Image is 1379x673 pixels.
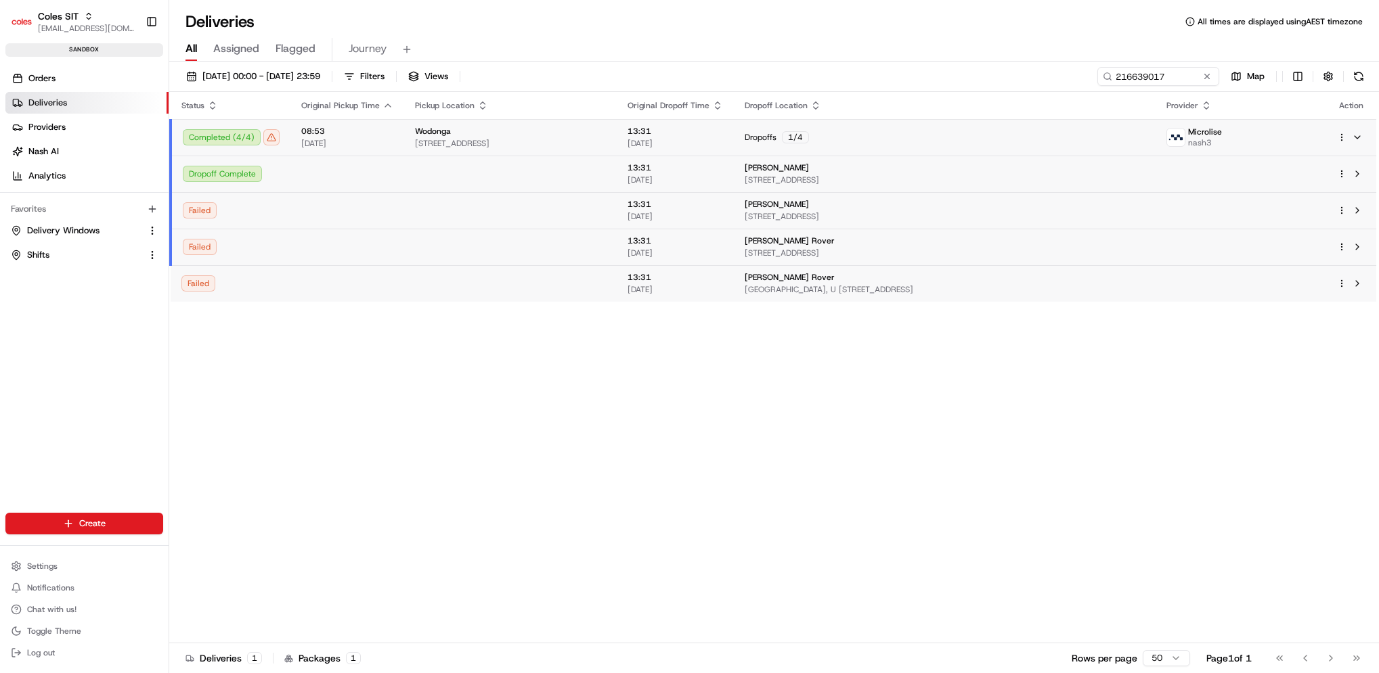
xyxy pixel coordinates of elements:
[745,162,809,173] span: [PERSON_NAME]
[360,70,385,83] span: Filters
[628,138,723,149] span: [DATE]
[628,175,723,185] span: [DATE]
[185,41,197,57] span: All
[628,272,723,283] span: 13:31
[745,284,1144,295] span: [GEOGRAPHIC_DATA], U [STREET_ADDRESS]
[1188,126,1222,137] span: Microlise
[745,199,809,210] span: [PERSON_NAME]
[1206,651,1252,665] div: Page 1 of 1
[5,643,163,662] button: Log out
[5,116,169,138] a: Providers
[213,41,259,57] span: Assigned
[185,11,255,32] h1: Deliveries
[301,100,380,111] span: Original Pickup Time
[5,220,163,241] button: Delivery Windows
[349,41,387,57] span: Journey
[11,225,141,237] a: Delivery Windows
[27,249,49,261] span: Shifts
[202,70,320,83] span: [DATE] 00:00 - [DATE] 23:59
[745,235,835,246] span: [PERSON_NAME] Rover
[628,211,723,222] span: [DATE]
[346,652,361,664] div: 1
[415,138,606,149] span: [STREET_ADDRESS]
[745,175,1144,185] span: [STREET_ADDRESS]
[415,126,451,137] span: Wodonga
[5,198,163,220] div: Favorites
[276,41,315,57] span: Flagged
[27,582,74,593] span: Notifications
[1247,70,1265,83] span: Map
[1097,67,1219,86] input: Type to search
[181,100,204,111] span: Status
[11,249,141,261] a: Shifts
[28,170,66,182] span: Analytics
[27,626,81,636] span: Toggle Theme
[628,126,723,137] span: 13:31
[628,162,723,173] span: 13:31
[38,9,79,23] button: Coles SIT
[5,5,140,38] button: Coles SITColes SIT[EMAIL_ADDRESS][DOMAIN_NAME]
[628,199,723,210] span: 13:31
[301,138,393,149] span: [DATE]
[745,100,808,111] span: Dropoff Location
[5,141,169,162] a: Nash AI
[5,68,169,89] a: Orders
[28,72,56,85] span: Orders
[745,272,835,283] span: [PERSON_NAME] Rover
[415,100,475,111] span: Pickup Location
[1167,129,1185,146] img: microlise_logo.jpeg
[5,578,163,597] button: Notifications
[180,67,326,86] button: [DATE] 00:00 - [DATE] 23:59
[28,97,67,109] span: Deliveries
[5,43,163,57] div: sandbox
[5,165,169,187] a: Analytics
[1072,651,1137,665] p: Rows per page
[28,121,66,133] span: Providers
[1188,137,1222,148] span: nash3
[745,132,776,143] span: Dropoffs
[27,604,76,615] span: Chat with us!
[424,70,448,83] span: Views
[402,67,454,86] button: Views
[782,131,809,143] div: 1 / 4
[745,248,1144,258] span: [STREET_ADDRESS]
[1349,67,1368,86] button: Refresh
[5,513,163,534] button: Create
[185,651,262,665] div: Deliveries
[1198,16,1363,27] span: All times are displayed using AEST timezone
[284,651,361,665] div: Packages
[5,622,163,641] button: Toggle Theme
[38,23,135,34] button: [EMAIL_ADDRESS][DOMAIN_NAME]
[1225,67,1271,86] button: Map
[11,11,32,32] img: Coles SIT
[27,225,100,237] span: Delivery Windows
[27,561,58,572] span: Settings
[5,92,169,114] a: Deliveries
[301,126,393,137] span: 08:53
[247,652,262,664] div: 1
[79,517,106,530] span: Create
[5,557,163,576] button: Settings
[1166,100,1198,111] span: Provider
[628,284,723,295] span: [DATE]
[27,647,55,658] span: Log out
[1337,100,1365,111] div: Action
[628,248,723,258] span: [DATE]
[745,211,1144,222] span: [STREET_ADDRESS]
[5,600,163,619] button: Chat with us!
[28,145,59,158] span: Nash AI
[5,244,163,266] button: Shifts
[628,100,709,111] span: Original Dropoff Time
[338,67,391,86] button: Filters
[628,235,723,246] span: 13:31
